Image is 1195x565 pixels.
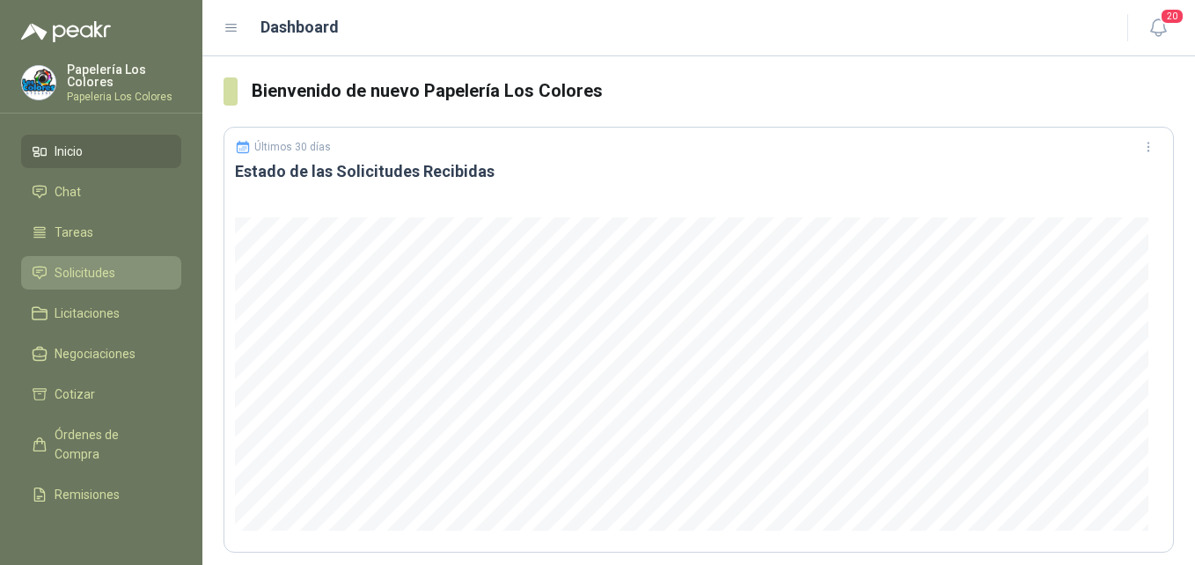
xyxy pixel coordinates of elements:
a: Solicitudes [21,256,181,290]
a: Inicio [21,135,181,168]
p: Papeleria Los Colores [67,92,181,102]
span: Licitaciones [55,304,120,323]
span: Inicio [55,142,83,161]
button: 20 [1142,12,1174,44]
span: Tareas [55,223,93,242]
p: Papelería Los Colores [67,63,181,88]
a: Chat [21,175,181,209]
a: Órdenes de Compra [21,418,181,471]
h1: Dashboard [260,15,339,40]
img: Logo peakr [21,21,111,42]
a: Configuración [21,518,181,552]
h3: Bienvenido de nuevo Papelería Los Colores [252,77,1174,105]
span: Órdenes de Compra [55,425,165,464]
p: Últimos 30 días [254,141,331,153]
span: 20 [1160,8,1184,25]
span: Cotizar [55,385,95,404]
img: Company Logo [22,66,55,99]
a: Tareas [21,216,181,249]
a: Negociaciones [21,337,181,371]
a: Remisiones [21,478,181,511]
span: Solicitudes [55,263,115,282]
span: Negociaciones [55,344,136,363]
span: Remisiones [55,485,120,504]
span: Chat [55,182,81,202]
h3: Estado de las Solicitudes Recibidas [235,161,1162,182]
a: Cotizar [21,378,181,411]
a: Licitaciones [21,297,181,330]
